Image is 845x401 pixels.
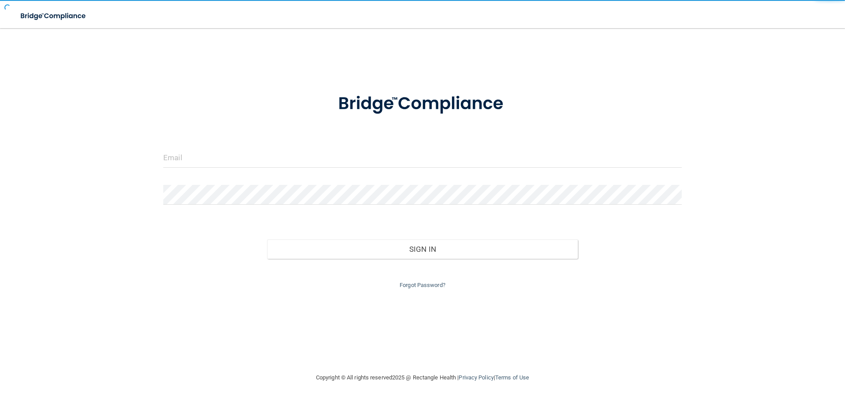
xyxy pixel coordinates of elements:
a: Forgot Password? [400,282,445,288]
a: Privacy Policy [459,374,493,381]
img: bridge_compliance_login_screen.278c3ca4.svg [320,81,525,127]
img: bridge_compliance_login_screen.278c3ca4.svg [13,7,94,25]
a: Terms of Use [495,374,529,381]
button: Sign In [267,239,578,259]
div: Copyright © All rights reserved 2025 @ Rectangle Health | | [262,364,583,392]
input: Email [163,148,682,168]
